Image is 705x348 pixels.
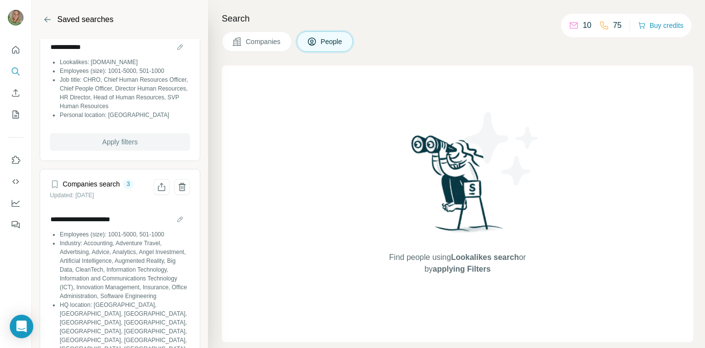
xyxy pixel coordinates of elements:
span: applying Filters [433,265,491,273]
img: Avatar [8,10,23,25]
li: Job title: CHRO, Chief Human Resources Officer, Chief People Officer, Director Human Resources, H... [60,75,190,111]
input: Search name [50,212,190,226]
span: Companies [246,37,282,46]
li: Lookalikes: [DOMAIN_NAME] [60,58,190,67]
p: 75 [613,20,622,31]
button: Use Surfe on LinkedIn [8,151,23,169]
button: Dashboard [8,194,23,212]
h2: Saved searches [57,14,114,25]
span: Apply filters [102,137,138,147]
li: Industry: Accounting, Adventure Travel, Advertising, Advice, Analytics, Angel Investment, Artific... [60,239,190,301]
div: Open Intercom Messenger [10,315,33,338]
button: Share filters [154,179,169,195]
li: Personal location: [GEOGRAPHIC_DATA] [60,111,190,119]
button: Quick start [8,41,23,59]
li: Employees (size): 1001-5000, 501-1000 [60,67,190,75]
button: Delete saved search [174,179,190,195]
p: 10 [583,20,591,31]
span: People [321,37,343,46]
button: Back [40,12,55,27]
h4: Companies search [63,179,120,189]
small: Updated: [DATE] [50,192,94,199]
img: Surfe Illustration - Woman searching with binoculars [407,133,509,242]
button: My lists [8,106,23,123]
button: Buy credits [638,19,683,32]
h4: Search [222,12,693,25]
button: Use Surfe API [8,173,23,190]
span: Find people using or by [379,252,536,275]
li: Employees (size): 1001-5000, 501-1000 [60,230,190,239]
input: Search name [50,40,190,54]
img: Surfe Illustration - Stars [458,105,546,193]
button: Search [8,63,23,80]
button: Feedback [8,216,23,233]
button: Apply filters [50,133,190,151]
span: Lookalikes search [451,253,519,261]
button: Enrich CSV [8,84,23,102]
div: 3 [123,180,134,188]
